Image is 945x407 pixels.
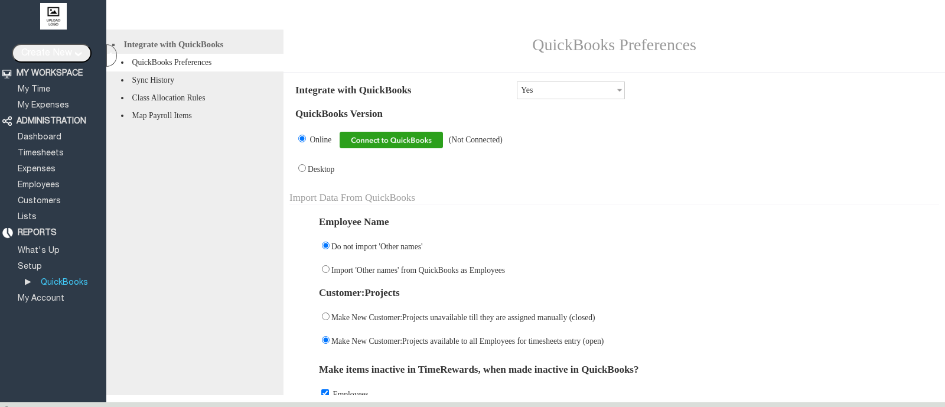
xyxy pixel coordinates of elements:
img: Help [894,6,923,26]
img: img_trans.gif [505,263,514,273]
td: Customer:Projects [289,281,939,305]
a: Employees [16,181,61,189]
td: Make New Customer:Projects unavailable till they are assigned manually (closed) [289,305,939,328]
a: Expenses [16,165,57,173]
img: img_trans.gif [604,334,613,344]
td: Integrate with QuickBooks [289,79,517,102]
td: Make New Customer:Projects available to all Employees for timesheets entry (open) [289,328,939,352]
a: My Expenses [16,102,71,109]
input: Create New [12,44,92,63]
td: Import Data From QuickBooks [289,180,939,204]
li: Map Payroll Items [106,107,283,125]
span: (Not Connected) [449,135,503,144]
a: Lists [16,213,38,221]
img: img_trans.gif [422,240,432,249]
li: Sync History [106,71,283,89]
div: ▶ [25,276,34,287]
td: Import 'Other names' from QuickBooks as Employees [289,258,939,281]
img: C2QB_white_btn_default1.png [340,132,443,148]
img: img_trans.gif [334,162,344,172]
a: Dashboard [16,134,63,141]
li: Integrate with QuickBooks [106,35,283,54]
span: Online [309,135,331,144]
img: img_trans.gif [627,83,636,93]
iframe: Opens a widget where you can find more information [850,372,914,401]
div: ADMINISTRATION [17,116,86,126]
a: My Time [16,86,52,93]
img: img_trans.gif [369,388,378,397]
a: Timesheets [16,149,66,157]
li: Class Allocation Rules [106,89,283,107]
a: Setup [16,263,44,271]
td: QuickBooks Preferences [350,30,879,60]
td: QuickBooks Version [289,102,939,126]
a: What's Up [16,247,61,255]
li: QuickBooks Preferences [106,54,283,71]
a: Customers [16,197,63,205]
a: QuickBooks [39,279,90,286]
a: My Account [16,295,66,302]
div: Hide Menus [106,44,117,67]
td: Make items inactive in TimeRewards, when made inactive in QuickBooks? [289,352,939,382]
img: upload logo [40,3,67,30]
a: REPORTS [16,229,58,237]
td: Desktop [289,157,939,180]
td: Employee Name [289,204,939,235]
div: MY WORKSPACE [17,69,83,79]
td: Employees [289,382,939,405]
td: Do not import 'Other names' [289,234,939,258]
img: img_trans.gif [595,311,605,320]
